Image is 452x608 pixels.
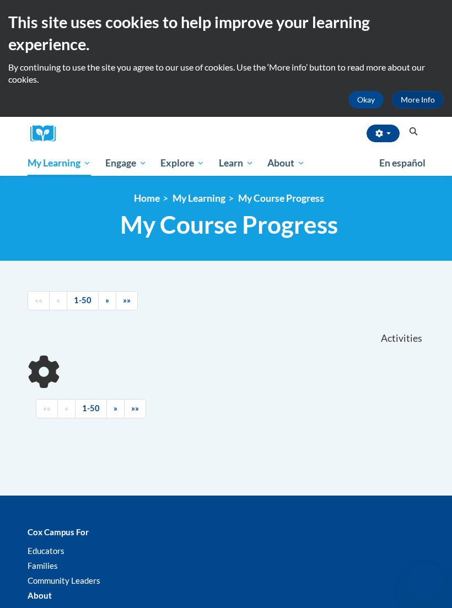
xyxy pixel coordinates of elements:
[367,125,400,142] button: Account Settings
[261,150,313,176] a: About
[57,399,76,418] a: Previous
[36,399,58,418] a: Begining
[114,403,117,413] span: »
[105,157,147,170] span: Engage
[64,403,68,413] span: «
[123,295,131,305] span: »»
[124,399,146,418] a: End
[43,403,51,413] span: ««
[35,295,42,305] span: ««
[105,295,109,305] span: »
[267,157,305,170] span: About
[134,192,160,204] a: Home
[28,590,52,600] b: About
[75,399,107,418] a: 1-50
[106,399,125,418] a: Next
[28,546,64,556] a: Educators
[212,150,261,176] a: Learn
[28,527,89,537] b: Cox Campus For
[160,157,205,170] span: Explore
[381,332,422,345] span: Activities
[173,192,225,204] a: My Learning
[116,291,138,310] a: End
[405,125,422,138] button: Search
[49,291,67,310] a: Previous
[28,291,50,310] a: Begining
[19,150,433,176] div: Main menu
[30,125,63,142] a: Cox Campus
[8,61,444,85] p: By continuing to use the site you agree to our use of cookies. Use the ‘More info’ button to read...
[8,11,444,56] h2: This site uses cookies to help improve your learning experience.
[219,157,254,170] span: Learn
[56,295,60,305] span: «
[67,291,99,310] a: 1-50
[28,575,100,585] a: Community Leaders
[392,91,444,109] a: More Info
[28,561,58,571] a: Families
[408,564,443,599] iframe: Button to launch messaging window
[379,157,426,169] span: En español
[28,157,91,170] span: My Learning
[238,192,324,204] a: My Course Progress
[120,210,338,239] span: My Course Progress
[98,150,154,176] a: Engage
[372,152,433,175] a: En español
[98,291,116,310] a: Next
[30,125,63,142] img: Logo brand
[131,403,139,413] span: »»
[348,91,384,109] button: Okay
[20,150,98,176] a: My Learning
[153,150,212,176] a: Explore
